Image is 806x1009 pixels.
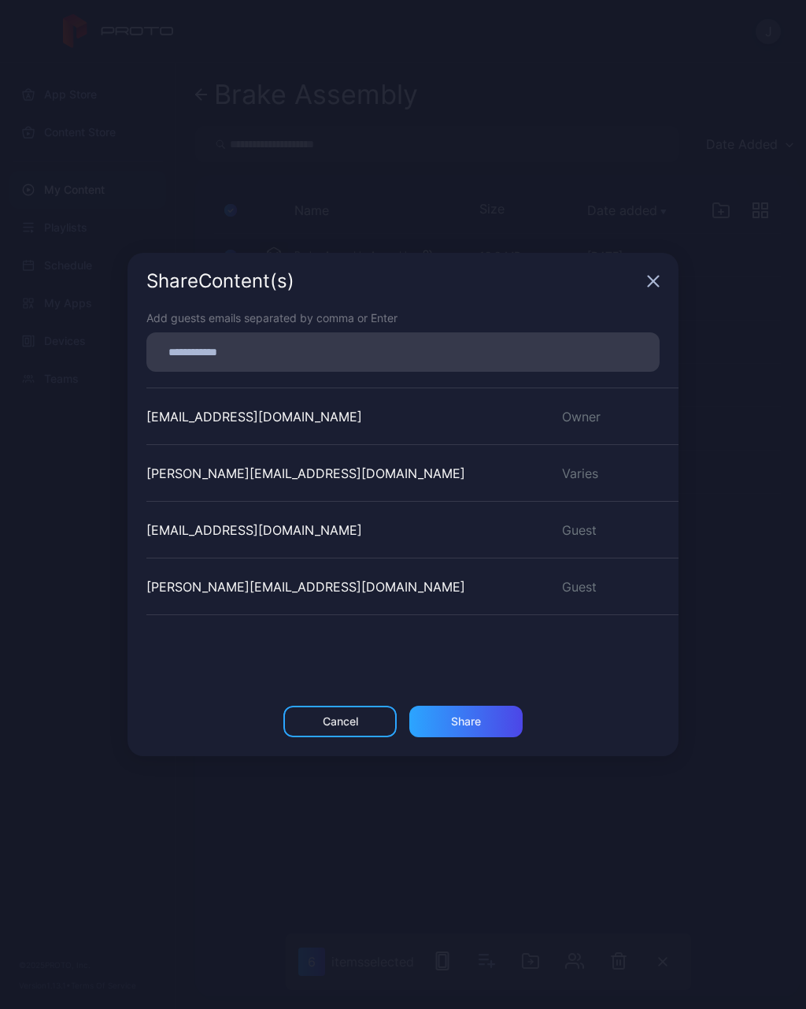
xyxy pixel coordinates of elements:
[146,577,465,596] div: [PERSON_NAME][EMAIL_ADDRESS][DOMAIN_NAME]
[146,272,641,291] div: Share Content (s)
[146,310,660,326] div: Add guests emails separated by comma or Enter
[451,715,481,728] div: Share
[146,521,362,540] div: [EMAIL_ADDRESS][DOMAIN_NAME]
[146,407,362,426] div: [EMAIL_ADDRESS][DOMAIN_NAME]
[543,407,678,426] div: Owner
[543,521,678,540] div: Guest
[146,464,465,483] div: [PERSON_NAME][EMAIL_ADDRESS][DOMAIN_NAME]
[409,706,523,737] button: Share
[543,464,678,483] div: Varies
[543,577,678,596] div: Guest
[283,706,397,737] button: Cancel
[323,715,358,728] div: Cancel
